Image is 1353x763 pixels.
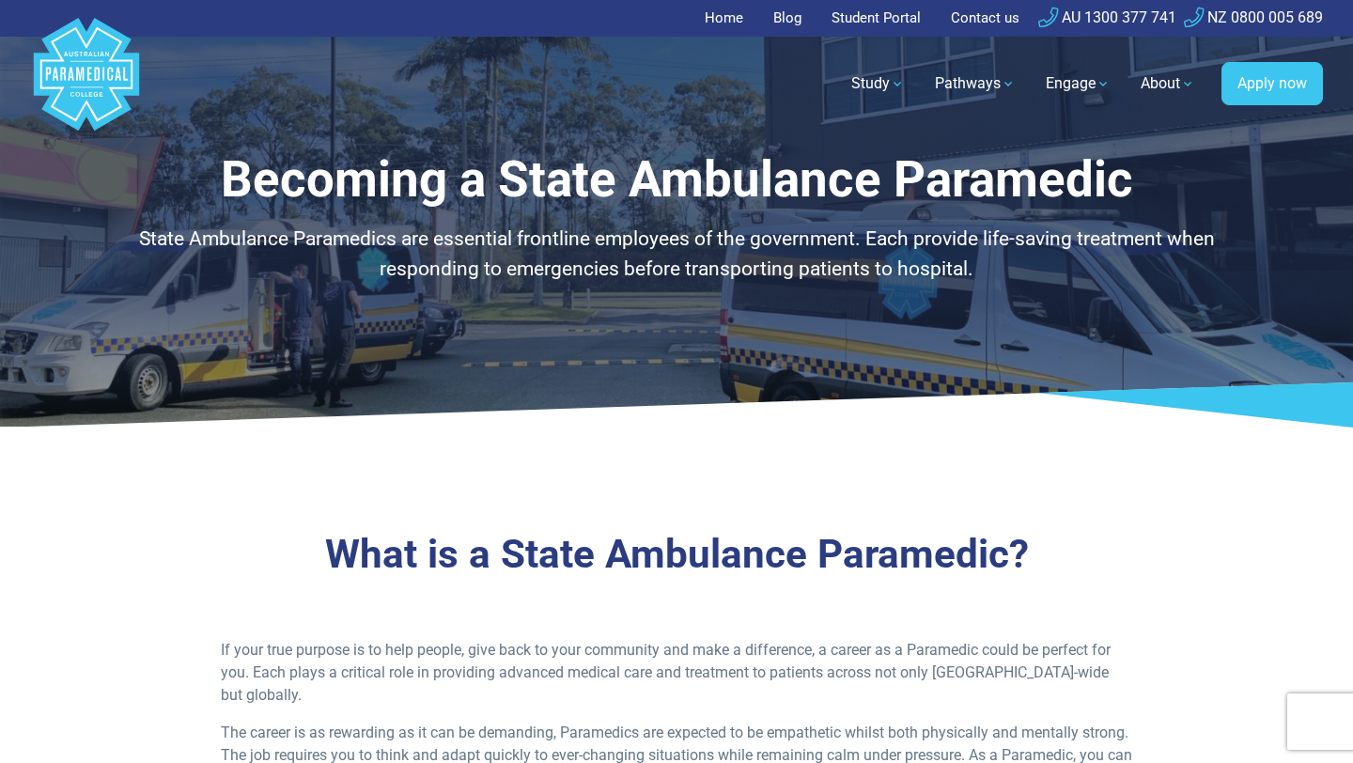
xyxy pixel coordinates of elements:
[840,57,916,110] a: Study
[127,531,1226,579] h3: What is a State Ambulance Paramedic?
[127,150,1226,210] h1: Becoming a State Ambulance Paramedic
[1221,62,1323,105] a: Apply now
[1184,8,1323,26] a: NZ 0800 005 689
[127,225,1226,284] p: State Ambulance Paramedics are essential frontline employees of the government. Each provide life...
[924,57,1027,110] a: Pathways
[1034,57,1122,110] a: Engage
[1129,57,1206,110] a: About
[221,639,1133,707] p: If your true purpose is to help people, give back to your community and make a difference, a care...
[1038,8,1176,26] a: AU 1300 377 741
[30,37,143,132] a: Australian Paramedical College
